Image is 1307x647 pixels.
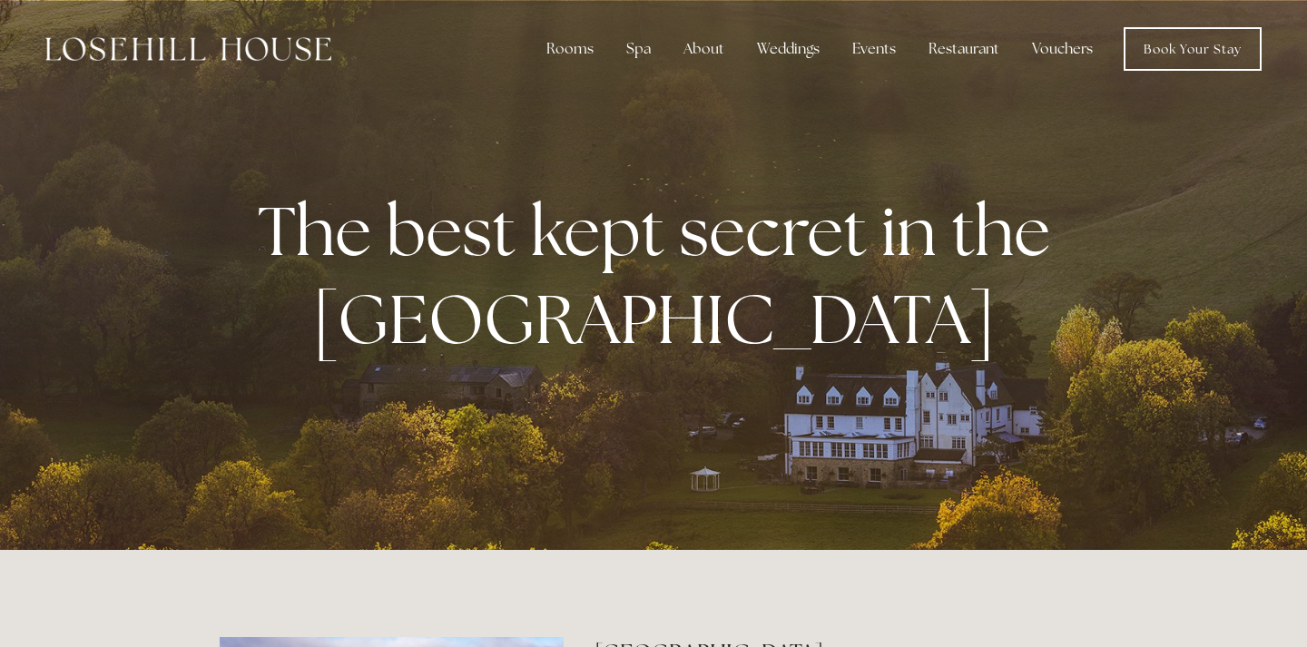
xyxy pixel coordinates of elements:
div: Events [838,31,910,67]
div: Weddings [742,31,834,67]
img: Losehill House [45,37,331,61]
div: Spa [612,31,665,67]
a: Book Your Stay [1124,27,1262,71]
strong: The best kept secret in the [GEOGRAPHIC_DATA] [258,186,1065,364]
div: Rooms [532,31,608,67]
div: Restaurant [914,31,1014,67]
div: About [669,31,739,67]
a: Vouchers [1017,31,1107,67]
